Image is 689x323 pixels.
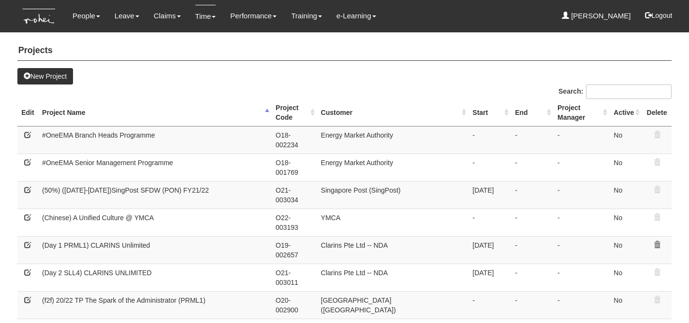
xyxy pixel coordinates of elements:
td: - [554,209,610,236]
td: [GEOGRAPHIC_DATA] ([GEOGRAPHIC_DATA]) [317,291,469,319]
a: e-Learning [337,5,376,27]
td: (50%) ([DATE]-[DATE])SingPost SFDW (PON) FY21/22 [38,181,272,209]
td: No [610,154,642,181]
th: Start: activate to sort column ascending [469,99,511,126]
a: Training [291,5,322,27]
td: O21-003011 [272,264,317,291]
h4: Projects [17,41,672,61]
td: [DATE] [469,236,511,264]
a: Leave [115,5,139,27]
td: O21-003034 [272,181,317,209]
td: O19-002657 [272,236,317,264]
a: Performance [230,5,277,27]
label: Search: [558,84,672,99]
td: (Day 2 SLL4) CLARINS UNLIMITED [38,264,272,291]
td: No [610,236,642,264]
th: Edit [17,99,38,126]
a: Claims [154,5,181,27]
th: Project Name: activate to sort column descending [38,99,272,126]
th: Project Manager: activate to sort column ascending [554,99,610,126]
td: No [610,126,642,154]
th: End: activate to sort column ascending [511,99,554,126]
td: O18-001769 [272,154,317,181]
td: YMCA [317,209,469,236]
td: - [511,209,554,236]
th: Project Code: activate to sort column ascending [272,99,317,126]
input: Search: [586,84,672,99]
a: New Project [17,68,73,84]
td: - [554,236,610,264]
td: - [469,209,511,236]
td: Clarins Pte Ltd -- NDA [317,236,469,264]
td: (f2f) 20/22 TP The Spark of the Administrator (PRML1) [38,291,272,319]
td: - [511,181,554,209]
td: No [610,291,642,319]
td: - [469,154,511,181]
td: Energy Market Authority [317,126,469,154]
td: - [554,126,610,154]
td: [DATE] [469,181,511,209]
td: O22-003193 [272,209,317,236]
td: (Chinese) A Unified Culture @ YMCA [38,209,272,236]
a: Time [195,5,216,28]
th: Active: activate to sort column ascending [610,99,642,126]
a: People [73,5,100,27]
td: - [554,264,610,291]
a: [PERSON_NAME] [562,5,631,27]
td: O20-002900 [272,291,317,319]
td: - [469,291,511,319]
td: - [554,154,610,181]
th: Customer: activate to sort column ascending [317,99,469,126]
td: - [511,236,554,264]
td: No [610,181,642,209]
td: - [469,126,511,154]
td: Energy Market Authority [317,154,469,181]
td: (Day 1 PRML1) CLARINS Unlimited [38,236,272,264]
td: - [511,126,554,154]
td: [DATE] [469,264,511,291]
td: - [554,181,610,209]
td: #OneEMA Branch Heads Programme [38,126,272,154]
td: Singapore Post (SingPost) [317,181,469,209]
td: No [610,209,642,236]
td: #OneEMA Senior Management Programme [38,154,272,181]
button: Logout [638,4,679,27]
td: - [554,291,610,319]
td: O18-002234 [272,126,317,154]
td: - [511,291,554,319]
td: Clarins Pte Ltd -- NDA [317,264,469,291]
td: No [610,264,642,291]
td: - [511,264,554,291]
th: Delete [642,99,672,126]
td: - [511,154,554,181]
